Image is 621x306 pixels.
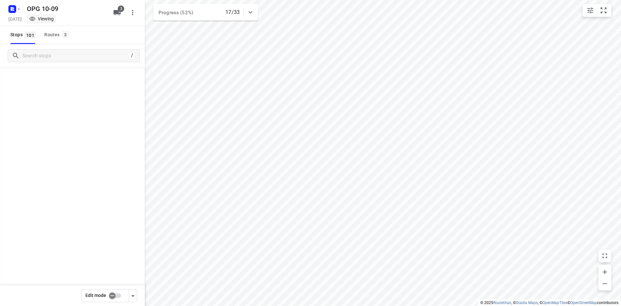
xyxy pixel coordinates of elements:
div: Routes [44,31,71,39]
div: You are currently in view mode. To make any changes, go to edit project. [29,16,54,22]
span: Stops [10,31,38,39]
p: 17/33 [225,8,240,16]
button: Map settings [584,4,597,17]
a: OpenMapTiles [542,300,567,305]
button: 3 [111,6,124,19]
span: 101 [25,32,36,38]
span: 3 [62,31,70,38]
div: small contained button group [583,4,611,17]
span: Edit mode [85,293,106,298]
a: Stadia Maps [516,300,538,305]
input: Search stops [22,51,128,61]
a: OpenStreetMap [570,300,597,305]
div: / [128,52,136,59]
span: 3 [118,6,124,12]
li: © 2025 , © , © © contributors [480,300,618,305]
div: Progress (52%)17/33 [153,4,258,21]
a: Routetitan [493,300,511,305]
button: More [126,6,139,19]
button: Fit zoom [597,4,610,17]
div: Driver app settings [129,291,137,300]
span: Progress (52%) [158,10,193,16]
